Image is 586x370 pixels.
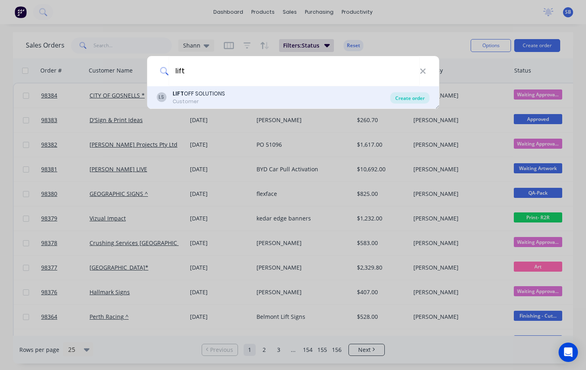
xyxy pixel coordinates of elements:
[173,98,225,105] div: Customer
[390,92,430,104] div: Create order
[156,92,166,102] div: LS
[559,343,578,362] div: Open Intercom Messenger
[173,89,184,98] b: LIFT
[169,56,420,86] input: Enter a customer name to create a new order...
[173,89,225,98] div: OFF SOLUTIONS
